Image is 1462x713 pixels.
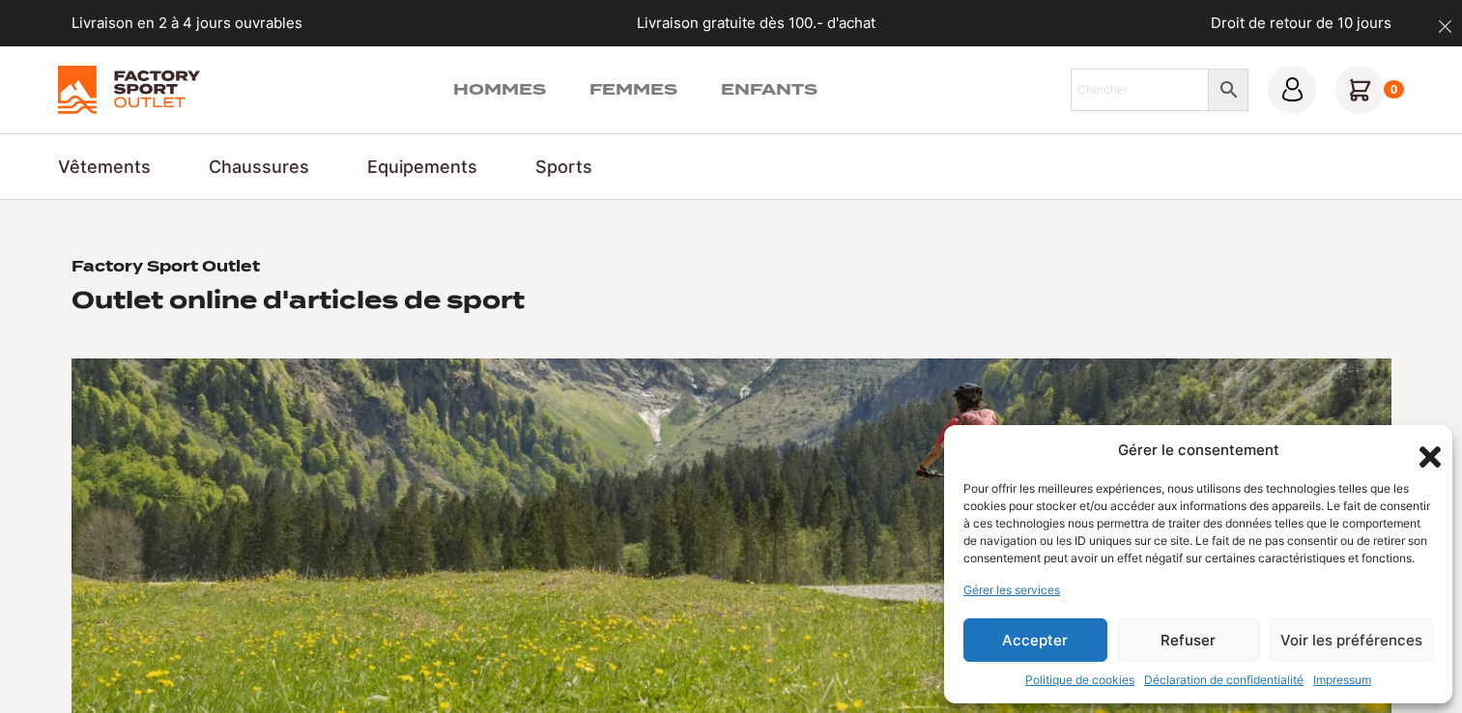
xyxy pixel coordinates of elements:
button: Voir les préférences [1270,618,1433,662]
button: Accepter [963,618,1107,662]
img: Factory Sport Outlet [58,66,200,114]
p: Droit de retour de 10 jours [1211,13,1391,35]
input: Chercher [1071,69,1210,111]
div: Pour offrir les meilleures expériences, nous utilisons des technologies telles que les cookies po... [963,480,1431,567]
p: Livraison en 2 à 4 jours ouvrables [72,13,302,35]
div: 0 [1384,80,1404,100]
a: Déclaration de confidentialité [1144,671,1304,689]
div: Gérer le consentement [1118,440,1279,462]
p: Livraison gratuite dès 100.- d'achat [637,13,875,35]
a: Chaussures [209,154,309,180]
a: Equipements [367,154,477,180]
button: dismiss [1428,10,1462,43]
a: Femmes [589,78,677,101]
div: Fermer la boîte de dialogue [1414,441,1433,460]
a: Hommes [453,78,546,101]
h2: Outlet online d'articles de sport [72,285,525,315]
a: Impressum [1313,671,1371,689]
button: Refuser [1117,618,1261,662]
a: Sports [535,154,592,180]
a: Enfants [721,78,817,101]
a: Politique de cookies [1025,671,1134,689]
a: Vêtements [58,154,151,180]
h1: Factory Sport Outlet [72,258,260,277]
a: Gérer les services [963,582,1060,599]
